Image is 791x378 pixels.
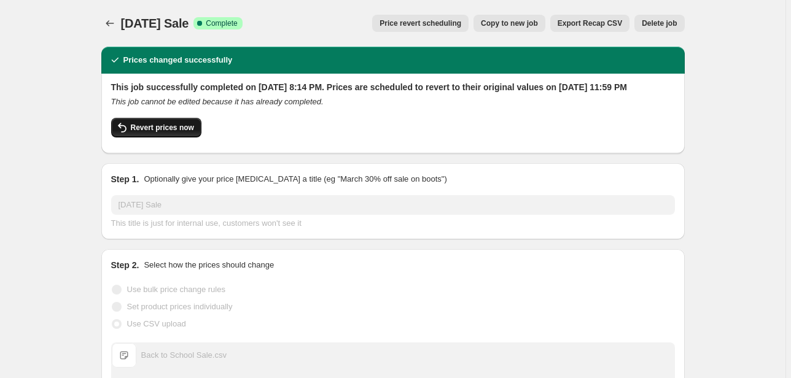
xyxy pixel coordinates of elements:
button: Delete job [634,15,684,32]
span: Export Recap CSV [558,18,622,28]
h2: Step 2. [111,259,139,271]
span: [DATE] Sale [121,17,189,30]
h2: Step 1. [111,173,139,185]
button: Price revert scheduling [372,15,469,32]
i: This job cannot be edited because it has already completed. [111,97,324,106]
span: Set product prices individually [127,302,233,311]
h2: This job successfully completed on [DATE] 8:14 PM. Prices are scheduled to revert to their origin... [111,81,675,93]
span: Use CSV upload [127,319,186,328]
button: Revert prices now [111,118,201,137]
span: Complete [206,18,237,28]
span: Delete job [642,18,677,28]
button: Export Recap CSV [550,15,629,32]
span: Copy to new job [481,18,538,28]
span: Price revert scheduling [380,18,461,28]
span: This title is just for internal use, customers won't see it [111,218,302,228]
div: Back to School Sale.csv [141,349,227,361]
p: Optionally give your price [MEDICAL_DATA] a title (eg "March 30% off sale on boots") [144,173,446,185]
button: Copy to new job [473,15,545,32]
input: 30% off holiday sale [111,195,675,215]
button: Price change jobs [101,15,119,32]
span: Use bulk price change rules [127,285,225,294]
span: Revert prices now [131,123,194,133]
p: Select how the prices should change [144,259,274,271]
h2: Prices changed successfully [123,54,233,66]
